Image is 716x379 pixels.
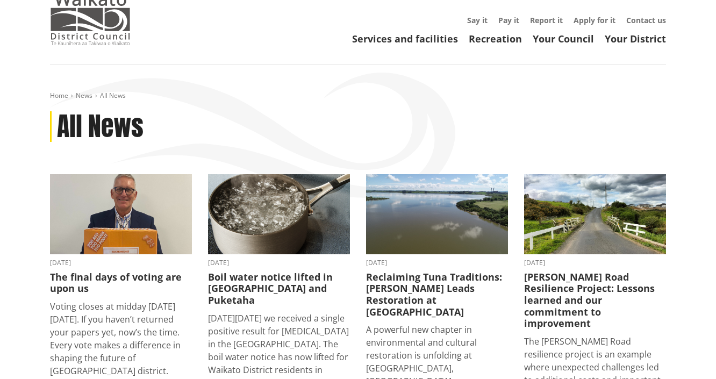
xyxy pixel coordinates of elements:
[366,260,508,266] time: [DATE]
[50,260,192,266] time: [DATE]
[208,260,350,266] time: [DATE]
[50,300,192,377] p: Voting closes at midday [DATE][DATE]. If you haven’t returned your papers yet, now’s the time. Ev...
[208,174,350,254] img: boil water notice
[76,91,92,100] a: News
[524,174,666,254] img: PR-21222 Huia Road Relience Munro Road Bridge
[100,91,126,100] span: All News
[352,32,458,45] a: Services and facilities
[50,91,666,101] nav: breadcrumb
[50,91,68,100] a: Home
[524,260,666,266] time: [DATE]
[574,15,615,25] a: Apply for it
[469,32,522,45] a: Recreation
[524,271,666,330] h3: [PERSON_NAME] Road Resilience Project: Lessons learned and our commitment to improvement
[667,334,705,373] iframe: Messenger Launcher
[50,271,192,295] h3: The final days of voting are upon us
[366,174,508,254] img: Waahi Lake
[366,271,508,318] h3: Reclaiming Tuna Traditions: [PERSON_NAME] Leads Restoration at [GEOGRAPHIC_DATA]
[605,32,666,45] a: Your District
[533,32,594,45] a: Your Council
[626,15,666,25] a: Contact us
[50,174,192,377] a: [DATE] The final days of voting are upon us Voting closes at midday [DATE][DATE]. If you haven’t ...
[50,174,192,254] img: Craig Hobbs editorial elections
[208,271,350,306] h3: Boil water notice lifted in [GEOGRAPHIC_DATA] and Puketaha
[57,111,144,142] h1: All News
[467,15,488,25] a: Say it
[530,15,563,25] a: Report it
[498,15,519,25] a: Pay it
